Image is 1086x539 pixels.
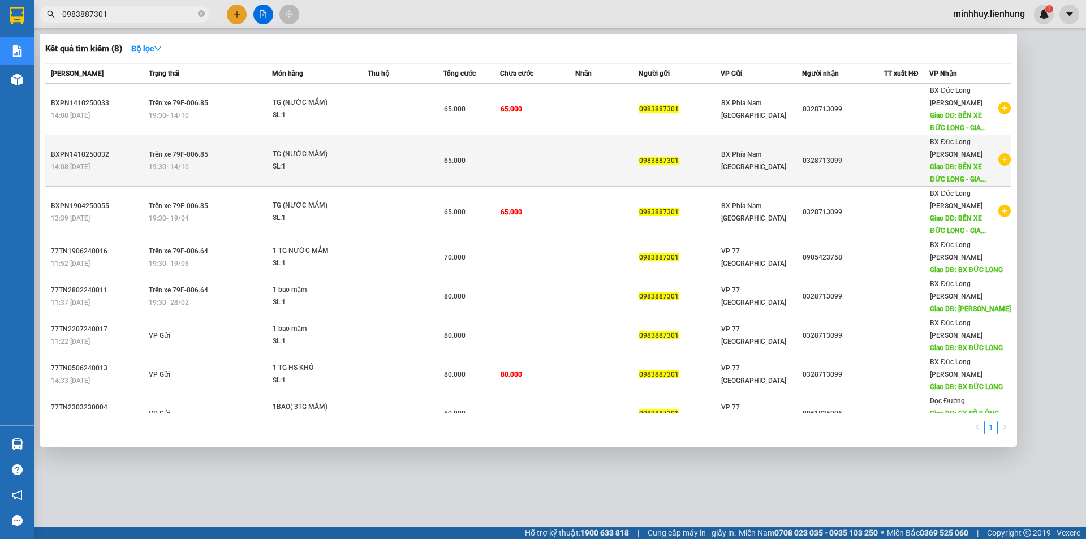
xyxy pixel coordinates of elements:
span: Dọc Đường [930,397,965,405]
div: 0328713099 [803,104,884,115]
span: Chưa cước [500,70,533,77]
span: BX Phía Nam [GEOGRAPHIC_DATA] [721,150,786,171]
span: 0983887301 [639,157,679,165]
span: Trên xe 79F-006.64 [149,286,208,294]
span: VP Gửi [149,370,170,378]
span: Giao DĐ: BX ĐỨC LONG [930,383,1003,391]
span: 80.000 [444,292,466,300]
div: 77TN2207240017 [51,324,145,335]
span: VP Nhận [929,70,957,77]
span: [PERSON_NAME] [51,70,104,77]
div: 1 bao mắm [273,323,357,335]
span: Người nhận [802,70,839,77]
span: 70.000 [444,253,466,261]
div: 1 TG NƯỚC MẮM [273,245,357,257]
span: BX Đức Long [PERSON_NAME] [930,358,982,378]
span: close-circle [198,9,205,20]
span: 65.000 [501,105,522,113]
button: left [971,421,984,434]
span: VP 77 [GEOGRAPHIC_DATA] [721,403,786,424]
div: 1 bao mắm [273,284,357,296]
span: 80.000 [501,370,522,378]
span: Trên xe 79F-006.64 [149,247,208,255]
span: BX Đức Long [PERSON_NAME] [930,138,982,158]
span: Giao DĐ: [PERSON_NAME] [930,305,1011,313]
span: VP 77 [GEOGRAPHIC_DATA] [721,247,786,268]
div: BXPN1410250033 [51,97,145,109]
div: 0328713099 [803,206,884,218]
span: BX Đức Long [PERSON_NAME] [930,189,982,210]
span: VP Gửi [149,331,170,339]
img: logo-vxr [10,7,24,24]
span: VP Gửi [721,70,742,77]
span: Người gửi [639,70,670,77]
span: 50.000 [444,409,466,417]
div: 0328713099 [803,369,884,381]
span: 0983887301 [639,208,679,216]
span: 0983887301 [639,409,679,417]
span: 0983887301 [639,105,679,113]
div: SL: 1 [273,296,357,309]
span: 19:30 - 19/06 [149,260,189,268]
span: question-circle [12,464,23,475]
span: Trạng thái [149,70,179,77]
span: 13:39 [DATE] [51,214,90,222]
span: Giao DĐ: BẾN XE ĐỨC LONG - GIA... [930,163,986,183]
span: Món hàng [272,70,303,77]
strong: Bộ lọc [131,44,162,53]
div: 0328713099 [803,291,884,303]
span: Tổng cước [443,70,476,77]
div: 1BAO( 3TG MẮM) [273,401,357,413]
span: 14:08 [DATE] [51,111,90,119]
div: 77TN1906240016 [51,245,145,257]
span: Giao DĐ: BX ĐỨC LONG [930,266,1003,274]
div: 77TN0506240013 [51,363,145,374]
div: 77TN2802240011 [51,284,145,296]
span: VP 77 [GEOGRAPHIC_DATA] [721,286,786,307]
span: Trên xe 79F-006.85 [149,150,208,158]
img: warehouse-icon [11,74,23,85]
span: Giao DĐ: BẾN XE ĐỨC LONG - GIA... [930,111,986,132]
span: 65.000 [444,157,466,165]
span: 80.000 [444,370,466,378]
span: 0983887301 [639,253,679,261]
div: 1 TG HS KHÔ [273,362,357,374]
span: Trên xe 79F-006.85 [149,202,208,210]
span: VP 77 [GEOGRAPHIC_DATA] [721,364,786,385]
span: right [1001,424,1008,430]
span: plus-circle [998,102,1011,114]
button: Bộ lọcdown [122,40,171,58]
div: SL: 1 [273,109,357,122]
span: 11:37 [DATE] [51,299,90,307]
div: SL: 1 [273,257,357,270]
span: Trên xe 79F-006.85 [149,99,208,107]
div: SL: 1 [273,335,357,348]
div: TG (NƯỚC MẮM) [273,97,357,109]
h3: Kết quả tìm kiếm ( 8 ) [45,43,122,55]
span: message [12,515,23,526]
li: Previous Page [971,421,984,434]
div: 77TN2303230004 [51,402,145,413]
span: Thu hộ [368,70,389,77]
span: left [974,424,981,430]
span: 14:33 [DATE] [51,377,90,385]
span: 0983887301 [639,292,679,300]
div: SL: 1 [273,413,357,426]
span: Giao DĐ: BẾN XE ĐỨC LONG - GIA... [930,214,986,235]
span: Nhãn [575,70,592,77]
span: 11:52 [DATE] [51,260,90,268]
span: search [47,10,55,18]
div: BXPN1904250055 [51,200,145,212]
span: 65.000 [444,105,466,113]
div: TG (NƯỚC MẮM) [273,148,357,161]
li: 1 [984,421,998,434]
div: 0961835005 [803,408,884,420]
span: 19:30 - 14/10 [149,163,189,171]
span: close-circle [198,10,205,17]
span: notification [12,490,23,501]
span: TT xuất HĐ [884,70,919,77]
a: 1 [985,421,997,434]
span: 11:22 [DATE] [51,338,90,346]
div: SL: 1 [273,212,357,225]
span: Giao DĐ: BX ĐỨC LONG [930,344,1003,352]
